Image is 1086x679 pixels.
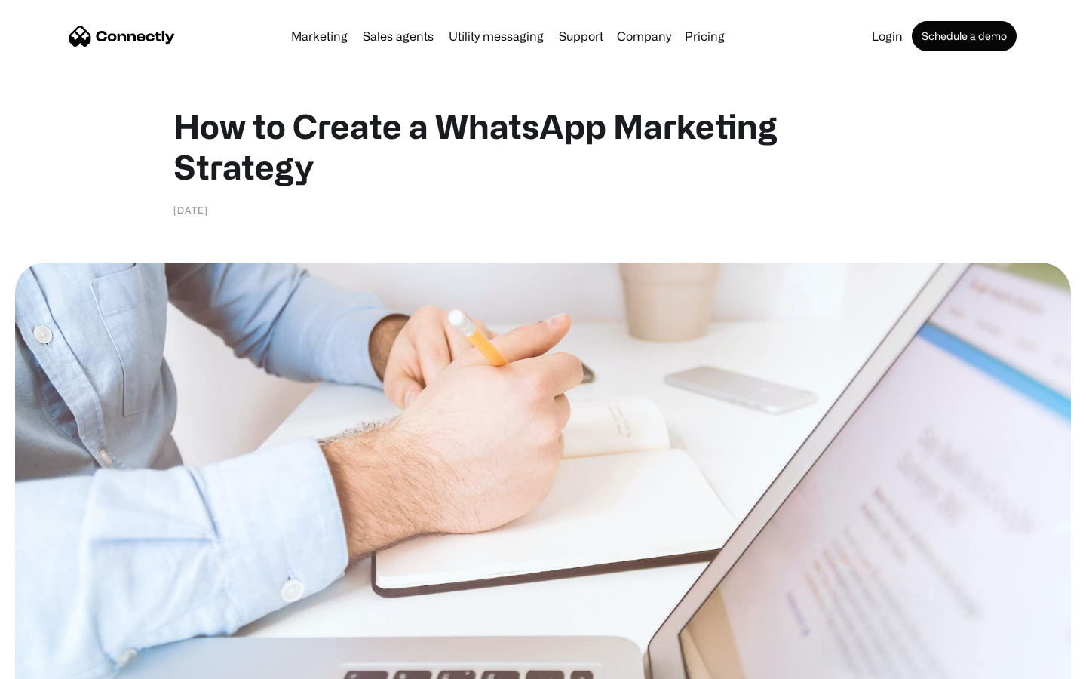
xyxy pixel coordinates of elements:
aside: Language selected: English [15,653,90,674]
div: Company [617,26,671,47]
a: Login [866,30,909,42]
a: Support [553,30,609,42]
div: [DATE] [173,202,208,217]
ul: Language list [30,653,90,674]
h1: How to Create a WhatsApp Marketing Strategy [173,106,913,187]
a: Utility messaging [443,30,550,42]
a: Sales agents [357,30,440,42]
a: Pricing [679,30,731,42]
a: Marketing [285,30,354,42]
a: Schedule a demo [912,21,1017,51]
